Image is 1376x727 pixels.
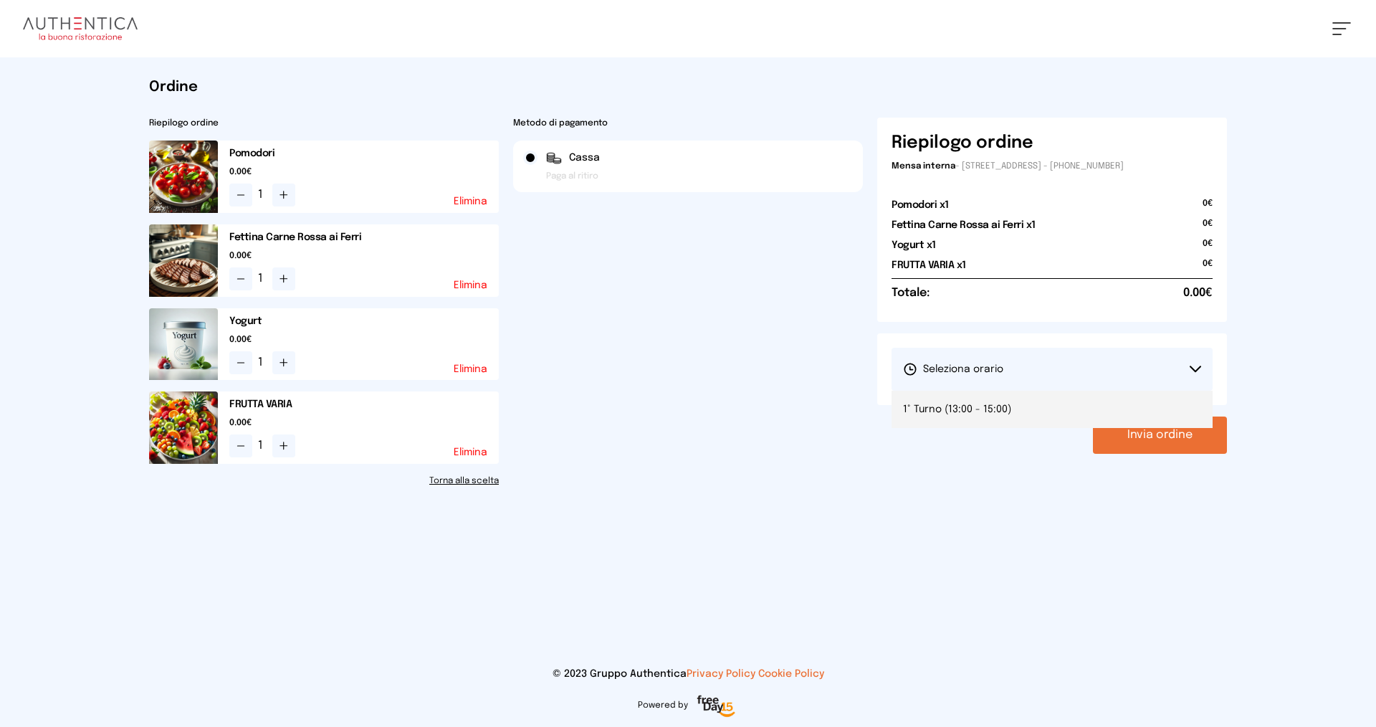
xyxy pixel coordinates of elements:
button: Seleziona orario [892,348,1213,391]
span: Powered by [638,700,688,711]
a: Privacy Policy [687,669,755,679]
button: Invia ordine [1093,417,1227,454]
a: Cookie Policy [758,669,824,679]
img: logo-freeday.3e08031.png [694,693,739,721]
span: 1° Turno (13:00 - 15:00) [903,402,1011,417]
p: © 2023 Gruppo Authentica [23,667,1353,681]
span: Seleziona orario [903,362,1003,376]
